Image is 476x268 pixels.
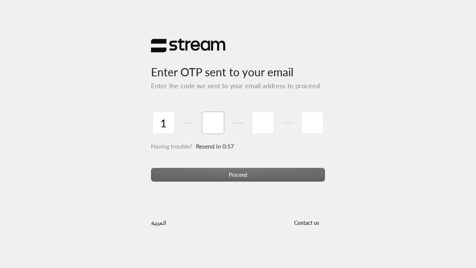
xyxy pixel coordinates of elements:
[151,216,166,229] a: العربية
[288,216,325,229] button: Contact us
[151,82,325,90] h5: Enter the code we sent to your email address to proceed
[288,220,325,226] a: Contact us
[151,38,225,53] img: Stream Logo
[196,143,234,150] span: Resend in 0:57
[151,53,325,79] h3: Enter OTP sent to your email
[151,143,192,150] span: Having trouble?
